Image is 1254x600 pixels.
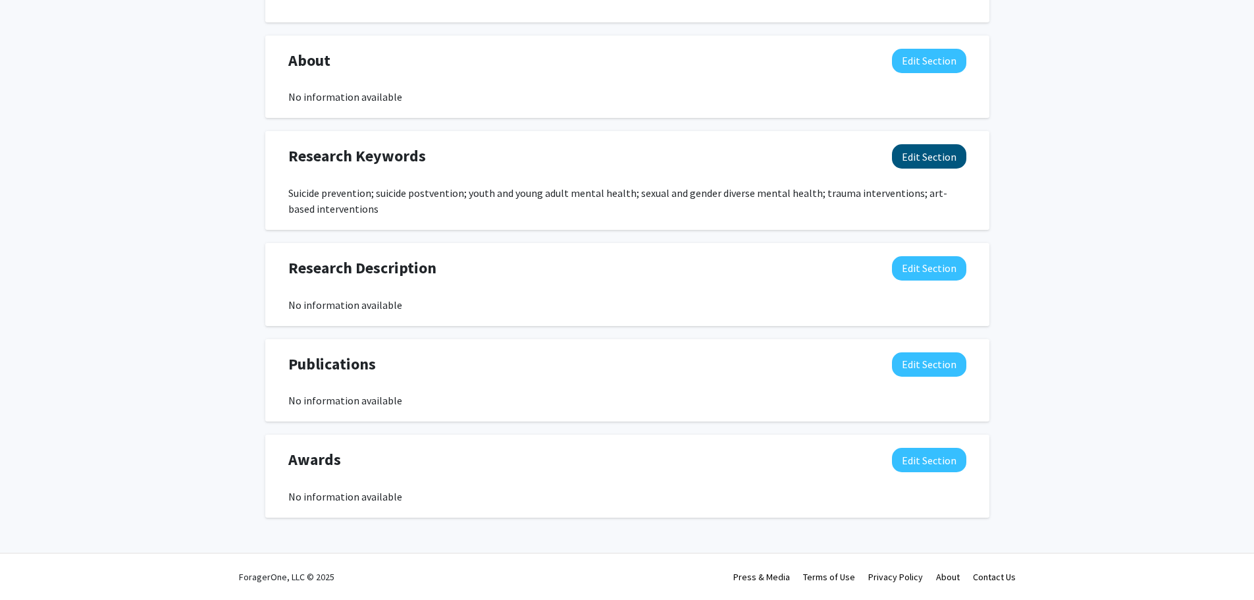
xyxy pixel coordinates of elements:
[892,144,966,169] button: Edit Research Keywords
[288,297,966,313] div: No information available
[288,393,966,408] div: No information available
[892,352,966,377] button: Edit Publications
[239,554,334,600] div: ForagerOne, LLC © 2025
[973,571,1016,583] a: Contact Us
[288,144,426,168] span: Research Keywords
[892,448,966,472] button: Edit Awards
[288,352,376,376] span: Publications
[868,571,923,583] a: Privacy Policy
[10,541,56,590] iframe: Chat
[803,571,855,583] a: Terms of Use
[288,185,966,217] div: Suicide prevention; suicide postvention; youth and young adult mental health; sexual and gender d...
[288,256,436,280] span: Research Description
[288,89,966,105] div: No information available
[288,489,966,505] div: No information available
[288,448,341,472] span: Awards
[733,571,790,583] a: Press & Media
[892,49,966,73] button: Edit About
[288,49,330,72] span: About
[892,256,966,281] button: Edit Research Description
[936,571,960,583] a: About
